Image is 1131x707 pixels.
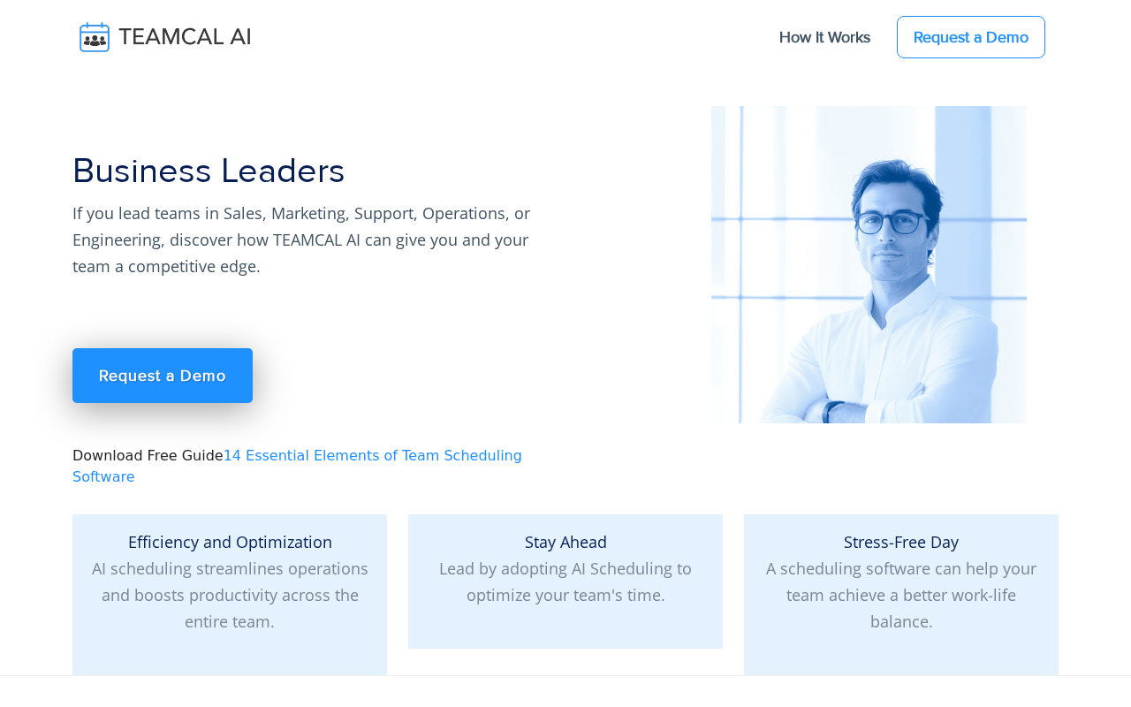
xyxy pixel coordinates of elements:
a: How It Works [762,19,888,56]
span: Efficiency and Optimization [128,531,332,552]
p: AI scheduling streamlines operations and boosts productivity across the entire team. [87,528,373,635]
a: Request a Demo [897,16,1045,58]
div: Download Free Guide [62,106,565,488]
p: A scheduling software can help your team achieve a better work-life balance. [758,528,1044,635]
h1: Business Leaders [72,150,555,193]
p: Lead by adopting AI Scheduling to optimize your team's time. [422,528,709,608]
span: Stay Ahead [525,531,607,552]
p: If you lead teams in Sales, Marketing, Support, Operations, or Engineering, discover how TEAMCAL ... [72,200,555,279]
a: 14 Essential Elements of Team Scheduling Software [72,447,522,485]
a: Request a Demo [72,348,253,403]
span: Stress-Free Day [844,531,959,552]
img: pic [711,106,1027,423]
